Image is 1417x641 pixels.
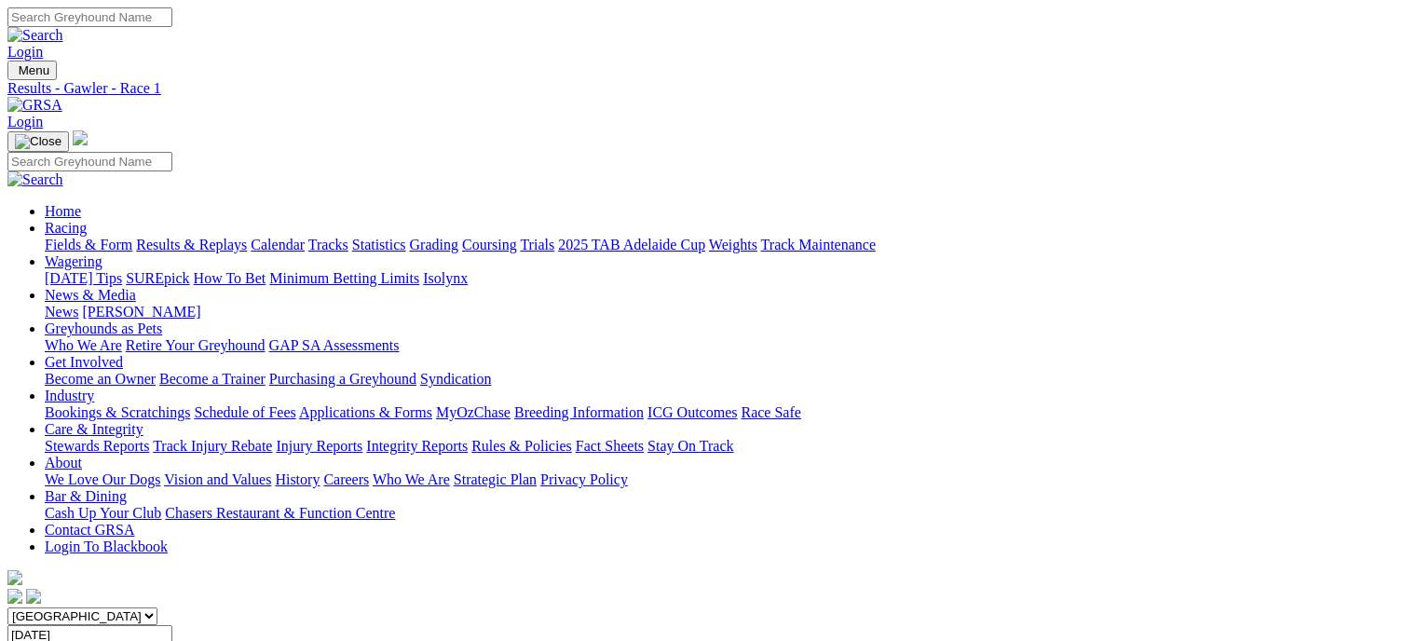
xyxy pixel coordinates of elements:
[7,97,62,114] img: GRSA
[7,171,63,188] img: Search
[741,404,800,420] a: Race Safe
[45,438,1410,455] div: Care & Integrity
[126,337,266,353] a: Retire Your Greyhound
[82,304,200,320] a: [PERSON_NAME]
[423,270,468,286] a: Isolynx
[275,471,320,487] a: History
[7,80,1410,97] a: Results - Gawler - Race 1
[26,589,41,604] img: twitter.svg
[45,304,78,320] a: News
[514,404,644,420] a: Breeding Information
[45,287,136,303] a: News & Media
[7,570,22,585] img: logo-grsa-white.png
[45,270,1410,287] div: Wagering
[45,505,1410,522] div: Bar & Dining
[45,354,123,370] a: Get Involved
[45,203,81,219] a: Home
[165,505,395,521] a: Chasers Restaurant & Function Centre
[7,114,43,130] a: Login
[45,220,87,236] a: Racing
[299,404,432,420] a: Applications & Forms
[436,404,511,420] a: MyOzChase
[45,304,1410,320] div: News & Media
[761,237,876,252] a: Track Maintenance
[520,237,554,252] a: Trials
[558,237,705,252] a: 2025 TAB Adelaide Cup
[471,438,572,454] a: Rules & Policies
[45,337,122,353] a: Who We Are
[576,438,644,454] a: Fact Sheets
[45,522,134,538] a: Contact GRSA
[454,471,537,487] a: Strategic Plan
[45,421,143,437] a: Care & Integrity
[45,371,1410,388] div: Get Involved
[45,320,162,336] a: Greyhounds as Pets
[7,131,69,152] button: Toggle navigation
[153,438,272,454] a: Track Injury Rebate
[7,7,172,27] input: Search
[45,404,190,420] a: Bookings & Scratchings
[647,438,733,454] a: Stay On Track
[269,371,416,387] a: Purchasing a Greyhound
[45,471,160,487] a: We Love Our Dogs
[194,270,266,286] a: How To Bet
[410,237,458,252] a: Grading
[45,270,122,286] a: [DATE] Tips
[462,237,517,252] a: Coursing
[45,505,161,521] a: Cash Up Your Club
[7,27,63,44] img: Search
[45,438,149,454] a: Stewards Reports
[269,337,400,353] a: GAP SA Assessments
[7,589,22,604] img: facebook.svg
[164,471,271,487] a: Vision and Values
[136,237,247,252] a: Results & Replays
[647,404,737,420] a: ICG Outcomes
[45,371,156,387] a: Become an Owner
[251,237,305,252] a: Calendar
[7,61,57,80] button: Toggle navigation
[126,270,189,286] a: SUREpick
[45,337,1410,354] div: Greyhounds as Pets
[159,371,266,387] a: Become a Trainer
[45,237,132,252] a: Fields & Form
[276,438,362,454] a: Injury Reports
[45,253,102,269] a: Wagering
[45,404,1410,421] div: Industry
[269,270,419,286] a: Minimum Betting Limits
[7,44,43,60] a: Login
[7,152,172,171] input: Search
[19,63,49,77] span: Menu
[45,471,1410,488] div: About
[45,455,82,471] a: About
[194,404,295,420] a: Schedule of Fees
[308,237,348,252] a: Tracks
[366,438,468,454] a: Integrity Reports
[323,471,369,487] a: Careers
[73,130,88,145] img: logo-grsa-white.png
[540,471,628,487] a: Privacy Policy
[45,488,127,504] a: Bar & Dining
[709,237,757,252] a: Weights
[373,471,450,487] a: Who We Are
[15,134,61,149] img: Close
[45,388,94,403] a: Industry
[45,237,1410,253] div: Racing
[45,539,168,554] a: Login To Blackbook
[352,237,406,252] a: Statistics
[420,371,491,387] a: Syndication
